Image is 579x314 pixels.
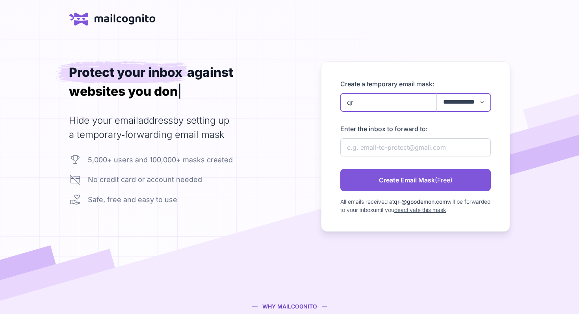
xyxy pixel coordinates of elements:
[69,113,258,142] h2: Hide your email by setting up a temporary‑forwarding email mask
[69,84,178,99] span: websites you don
[394,206,446,213] a: deactivate this mask
[373,206,394,213] span: until you
[340,79,491,214] form: newAlias
[69,13,156,26] a: home
[340,79,491,89] label: Create a temporary email mask:
[138,115,173,126] span: address
[394,198,447,205] span: qr-@g .com
[178,84,182,99] span: |
[340,197,491,214] div: All emails received at will be forwarded to your inbox
[88,174,202,185] div: No credit card or account needed
[435,175,453,185] span: (Free)
[340,169,491,191] a: Create Email Mask(Free)
[56,60,192,84] span: Protect your inbox
[187,65,233,80] div: against
[163,302,416,310] div: — WHY MAILCOGNITO —
[340,138,491,156] input: e.g. email-to-protect@gmail.com
[88,194,177,205] div: Safe, free and easy to use
[88,154,233,165] div: 5,000+ users and 100,000+ masks created
[340,93,491,111] input: e.g. myname+netflix
[340,124,491,134] label: Enter the inbox to forward to:
[410,198,434,205] span: oodemon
